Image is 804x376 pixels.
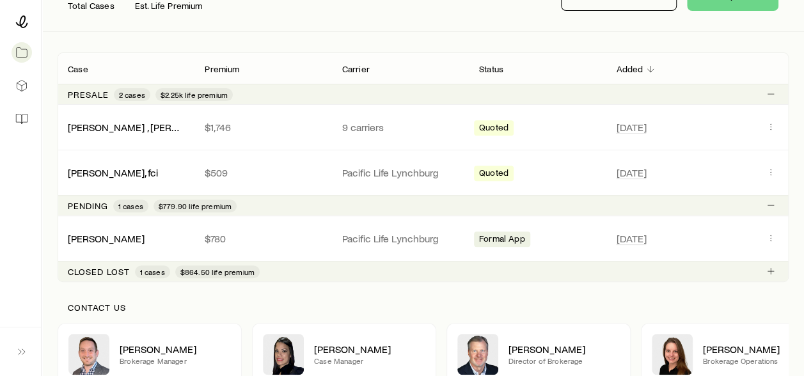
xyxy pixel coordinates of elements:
div: Client cases [58,52,789,282]
p: Case Manager [314,356,425,366]
img: Ellen Wall [652,334,693,375]
p: $1,746 [205,121,321,134]
span: $779.90 life premium [159,201,232,211]
span: 2 cases [119,90,145,100]
div: [PERSON_NAME], fci [68,166,158,180]
p: Premium [205,64,239,74]
p: Presale [68,90,109,100]
a: [PERSON_NAME] , [PERSON_NAME] [68,121,227,133]
p: [PERSON_NAME] [508,343,620,356]
p: Brokerage Manager [120,356,231,366]
a: [PERSON_NAME], fci [68,166,158,178]
p: Carrier [342,64,370,74]
span: [DATE] [616,232,646,245]
p: $509 [205,166,321,179]
p: Est. Life Premium [135,1,203,11]
p: [PERSON_NAME] [314,343,425,356]
a: [PERSON_NAME] [68,232,145,244]
span: Quoted [479,122,508,136]
img: Brandon Parry [68,334,109,375]
img: Elana Hasten [263,334,304,375]
p: Added [616,64,643,74]
p: Pending [68,201,108,211]
span: [DATE] [616,121,646,134]
span: 1 cases [140,267,165,277]
p: 9 carriers [342,121,459,134]
span: $2.25k life premium [161,90,228,100]
p: Closed lost [68,267,130,277]
p: Case [68,64,88,74]
p: Status [479,64,503,74]
span: Formal App [479,233,525,247]
span: Quoted [479,168,508,181]
p: Pacific Life Lynchburg [342,232,459,245]
div: [PERSON_NAME] [68,232,145,246]
span: $864.50 life premium [180,267,255,277]
span: [DATE] [616,166,646,179]
p: Director of Brokerage [508,356,620,366]
p: $780 [205,232,321,245]
p: Contact us [68,302,778,313]
p: Pacific Life Lynchburg [342,166,459,179]
div: [PERSON_NAME] , [PERSON_NAME] [68,121,184,134]
span: 1 cases [118,201,143,211]
p: Total Cases [68,1,114,11]
img: Trey Wall [457,334,498,375]
p: [PERSON_NAME] [120,343,231,356]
